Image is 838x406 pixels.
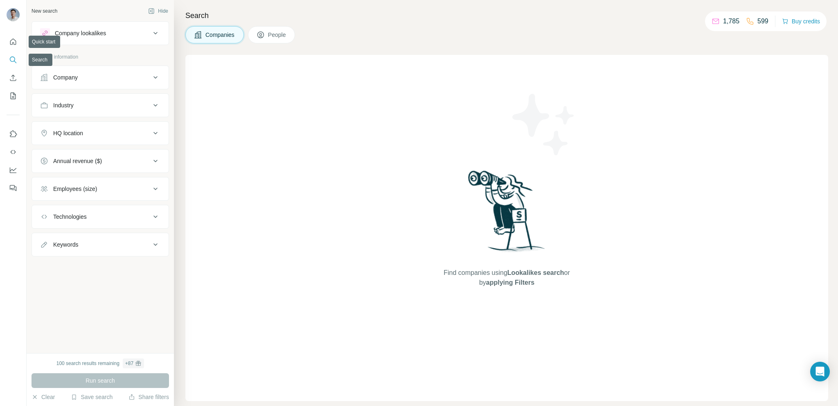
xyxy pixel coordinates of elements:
[205,31,235,39] span: Companies
[32,151,169,171] button: Annual revenue ($)
[7,181,20,195] button: Feedback
[7,70,20,85] button: Enrich CSV
[507,269,564,276] span: Lookalikes search
[32,23,169,43] button: Company lookalikes
[723,16,739,26] p: 1,785
[757,16,768,26] p: 599
[32,53,169,61] p: Company information
[53,101,74,109] div: Industry
[32,393,55,401] button: Clear
[32,235,169,254] button: Keywords
[486,279,534,286] span: applying Filters
[7,34,20,49] button: Quick start
[7,88,20,103] button: My lists
[53,240,78,249] div: Keywords
[441,268,572,288] span: Find companies using or by
[55,29,106,37] div: Company lookalikes
[53,157,102,165] div: Annual revenue ($)
[53,129,83,137] div: HQ location
[782,16,820,27] button: Buy credits
[142,5,174,17] button: Hide
[32,95,169,115] button: Industry
[7,8,20,21] img: Avatar
[32,179,169,199] button: Employees (size)
[32,68,169,87] button: Company
[53,185,97,193] div: Employees (size)
[53,73,78,82] div: Company
[125,360,133,367] div: + 87
[128,393,169,401] button: Share filters
[810,362,830,381] div: Open Intercom Messenger
[464,168,550,260] img: Surfe Illustration - Woman searching with binoculars
[32,207,169,227] button: Technologies
[507,88,581,161] img: Surfe Illustration - Stars
[7,145,20,159] button: Use Surfe API
[7,127,20,141] button: Use Surfe on LinkedIn
[56,358,144,368] div: 100 search results remaining
[53,213,87,221] div: Technologies
[185,10,828,21] h4: Search
[7,52,20,67] button: Search
[32,123,169,143] button: HQ location
[268,31,287,39] span: People
[71,393,113,401] button: Save search
[7,163,20,177] button: Dashboard
[32,7,57,15] div: New search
